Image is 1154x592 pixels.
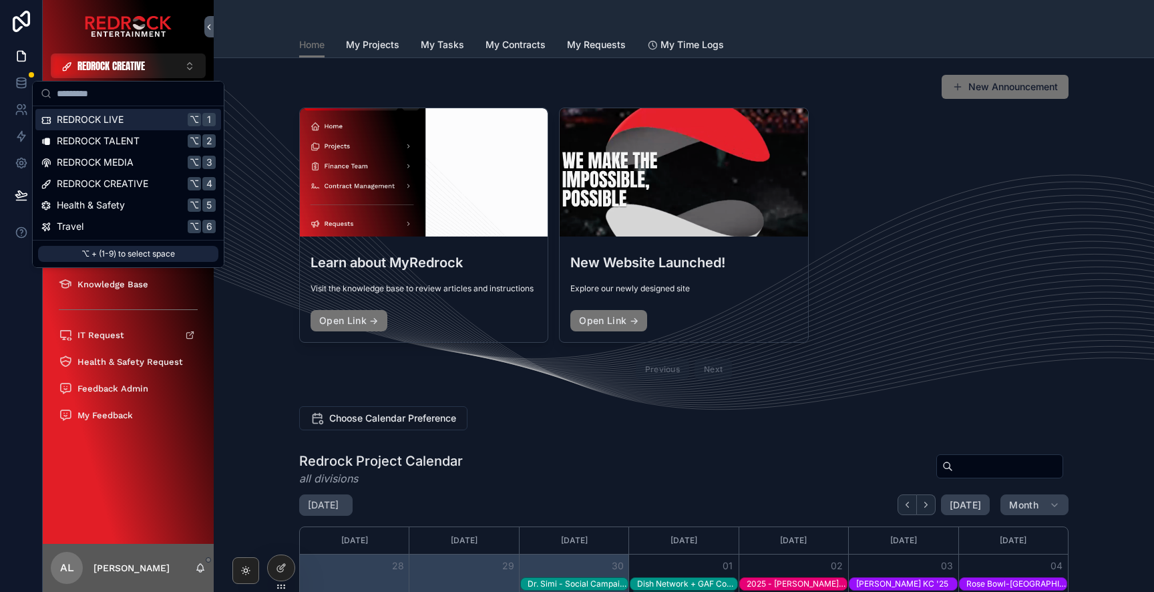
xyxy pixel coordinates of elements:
a: Open Link → [311,310,387,331]
a: Feedback Admin [51,376,206,400]
button: New Announcement [942,75,1069,99]
span: My Projects [346,38,399,51]
button: 02 [829,558,845,574]
div: Chappell Roan KC '25 [856,578,956,590]
a: My Feedback [51,403,206,427]
span: 2 [204,136,214,146]
a: My Projects [346,33,399,59]
button: Next [917,494,936,515]
span: REDROCK CREATIVE [57,177,148,190]
div: Screenshot-2025-08-19-at-10.28.09-AM.png [560,108,807,237]
span: Explore our newly designed site [570,283,797,294]
a: Health & Safety Request [51,349,206,374]
span: REDROCK LIVE [57,113,124,126]
button: Choose Calendar Preference [299,406,467,430]
button: Select Button [51,53,206,78]
div: Dish Network + GAF Commercial 2025 [637,578,737,590]
span: Health & Safety Request [77,356,183,367]
span: Feedback Admin [77,383,148,394]
h2: [DATE] [308,498,339,512]
em: all divisions [299,470,463,486]
div: Suggestions [33,106,224,240]
span: Month [1009,499,1038,511]
button: 01 [719,558,735,574]
span: 1 [204,114,214,125]
span: Home [299,38,325,51]
h3: New Website Launched! [570,253,797,273]
button: 29 [500,558,516,574]
span: IT Request [77,329,124,341]
a: My Requests [567,33,626,59]
a: Knowledge Base [51,272,206,296]
span: My Contracts [486,38,546,51]
span: REDROCK CREATIVE [77,59,145,73]
span: ⌥ [189,157,200,168]
h1: Redrock Project Calendar [299,452,463,470]
span: Travel [57,220,83,233]
span: ⌥ [189,114,200,125]
span: My Time Logs [660,38,724,51]
div: [DATE] [411,527,516,554]
div: Dr. Simi - Social Campaign [528,579,628,589]
span: REDROCK TALENT [57,134,140,148]
p: ⌥ + (1-9) to select space [38,246,218,262]
div: 2025 - [PERSON_NAME][GEOGRAPHIC_DATA] [747,579,847,589]
span: ⌥ [189,178,200,189]
button: 04 [1048,558,1065,574]
div: [DATE] [961,527,1066,554]
span: Choose Calendar Preference [329,412,456,425]
button: Month [1000,494,1069,516]
div: Rose Bowl-UCLA-Penn State [966,578,1067,590]
a: My Contracts [486,33,546,59]
div: [DATE] [741,527,846,554]
span: My Tasks [421,38,464,51]
span: ⌥ [189,136,200,146]
a: New Website Launched!Explore our newly designed siteOpen Link → [559,108,808,343]
button: [DATE] [941,494,990,516]
button: 03 [939,558,955,574]
span: 3 [204,157,214,168]
span: Knowledge Base [77,279,148,290]
a: Home [299,33,325,58]
a: My Tasks [421,33,464,59]
span: Health & Safety [57,198,125,212]
div: Screenshot-2025-08-19-at-2.09.49-PM.png [300,108,548,237]
div: [DATE] [302,527,407,554]
div: Rose Bowl-[GEOGRAPHIC_DATA]-[GEOGRAPHIC_DATA] [966,579,1067,589]
span: 5 [204,200,214,210]
a: Learn about MyRedrockVisit the knowledge base to review articles and instructionsOpen Link → [299,108,548,343]
img: App logo [85,16,172,37]
span: ⌥ [189,221,200,232]
span: AL [60,560,74,576]
button: 30 [610,558,626,574]
span: ⌥ [189,200,200,210]
a: IT Request [51,323,206,347]
span: Visit the knowledge base to review articles and instructions [311,283,537,294]
div: [PERSON_NAME] KC '25 [856,579,956,589]
div: [DATE] [851,527,956,554]
span: REDROCK MEDIA [57,156,134,169]
a: Open Link → [570,310,647,331]
div: [DATE] [522,527,626,554]
span: My Feedback [77,410,133,421]
h3: Learn about MyRedrock [311,253,537,273]
div: Dr. Simi - Social Campaign [528,578,628,590]
div: 2025 - Faulkner University [747,578,847,590]
span: 6 [204,221,214,232]
button: 28 [390,558,406,574]
div: Dish Network + GAF Commercial 2025 [637,579,737,589]
div: [DATE] [631,527,736,554]
p: [PERSON_NAME] [93,561,170,575]
span: [DATE] [950,499,981,511]
span: My Requests [567,38,626,51]
div: scrollable content [43,78,214,444]
a: My Time Logs [647,33,724,59]
span: 4 [204,178,214,189]
button: Back [898,494,917,515]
